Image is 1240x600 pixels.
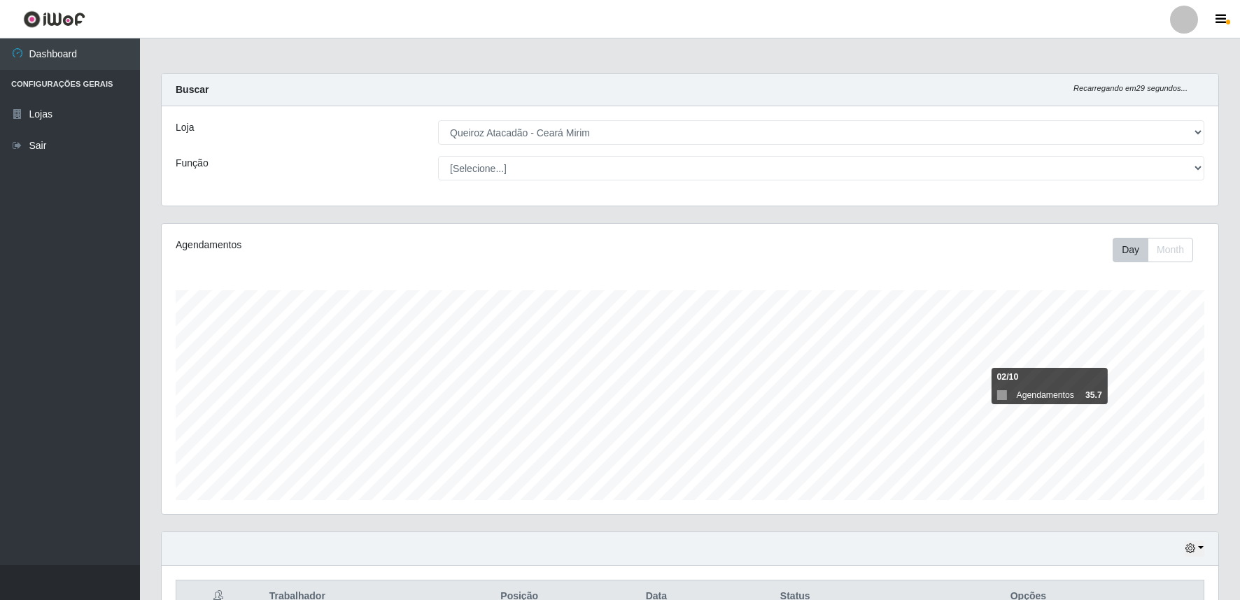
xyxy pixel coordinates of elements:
button: Month [1148,238,1193,262]
div: First group [1113,238,1193,262]
i: Recarregando em 29 segundos... [1073,84,1188,92]
strong: Buscar [176,84,209,95]
div: Toolbar with button groups [1113,238,1204,262]
label: Função [176,156,209,171]
button: Day [1113,238,1148,262]
div: Agendamentos [176,238,592,252]
img: CoreUI Logo [23,10,85,28]
label: Loja [176,120,194,135]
